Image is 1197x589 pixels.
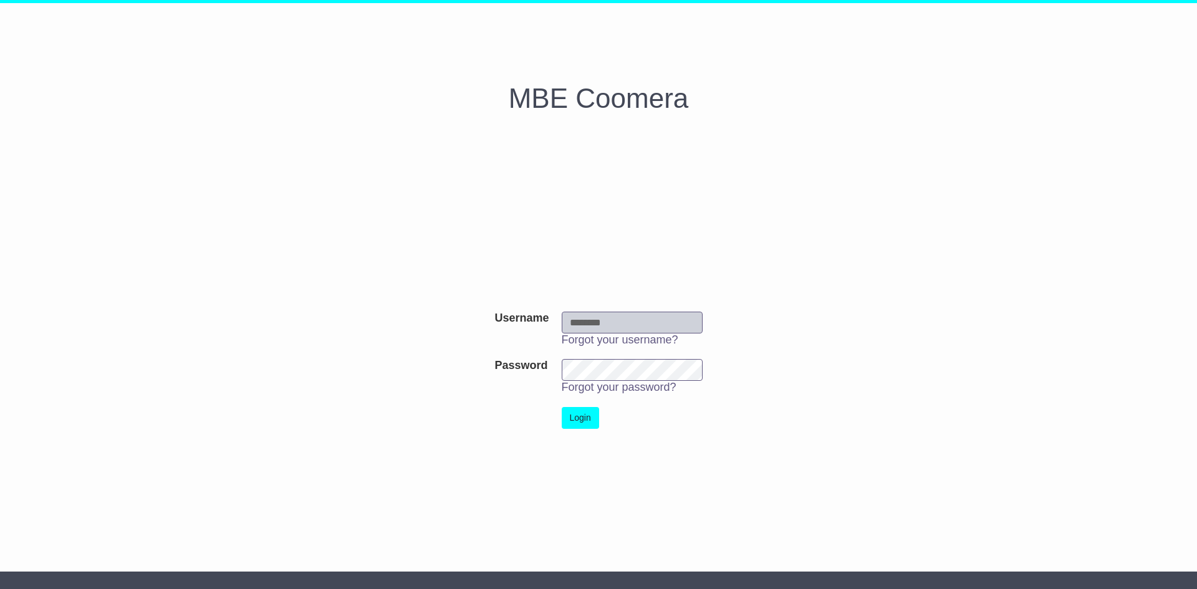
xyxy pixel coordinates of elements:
[286,84,911,113] h1: MBE Coomera
[494,312,549,325] label: Username
[562,407,599,429] button: Login
[494,359,547,373] label: Password
[562,333,678,346] a: Forgot your username?
[562,381,676,393] a: Forgot your password?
